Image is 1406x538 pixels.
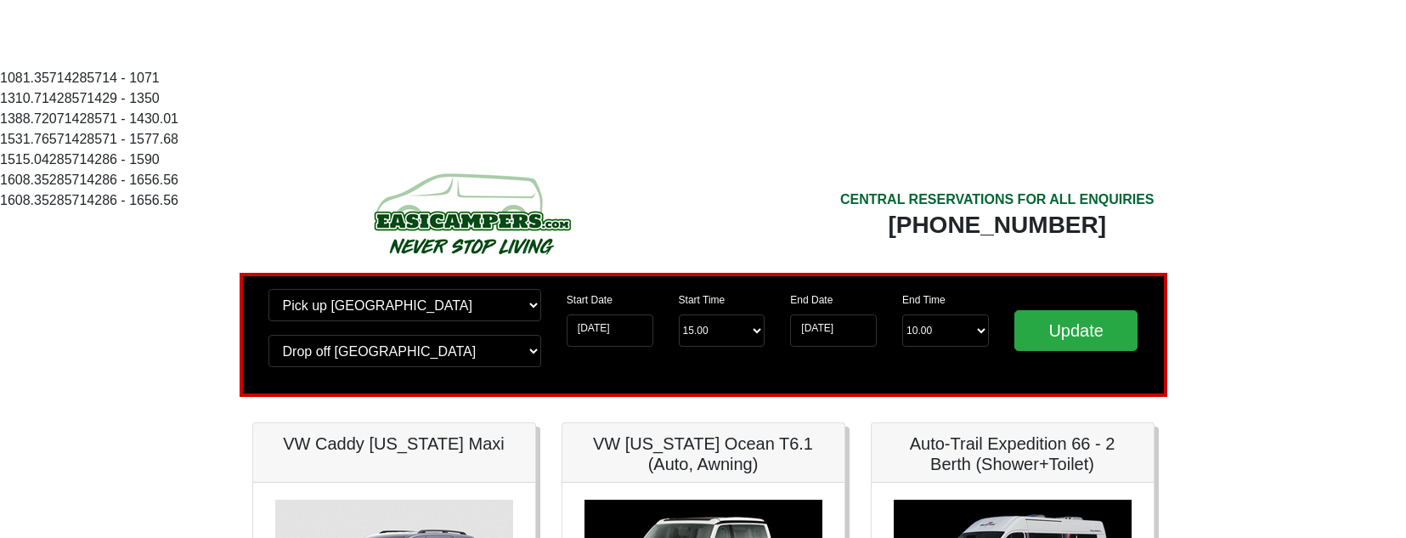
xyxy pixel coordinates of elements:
div: [PHONE_NUMBER] [840,210,1155,241]
h5: VW [US_STATE] Ocean T6.1 (Auto, Awning) [579,433,827,474]
h5: VW Caddy [US_STATE] Maxi [270,433,518,454]
input: Return Date [790,314,877,347]
input: Start Date [567,314,653,347]
label: Start Date [567,292,613,308]
h5: Auto-Trail Expedition 66 - 2 Berth (Shower+Toilet) [889,433,1137,474]
input: Update [1014,310,1138,351]
div: CENTRAL RESERVATIONS FOR ALL ENQUIRIES [840,190,1155,210]
label: End Time [902,292,946,308]
img: campers-checkout-logo.png [310,167,633,260]
label: Start Time [679,292,726,308]
label: End Date [790,292,833,308]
